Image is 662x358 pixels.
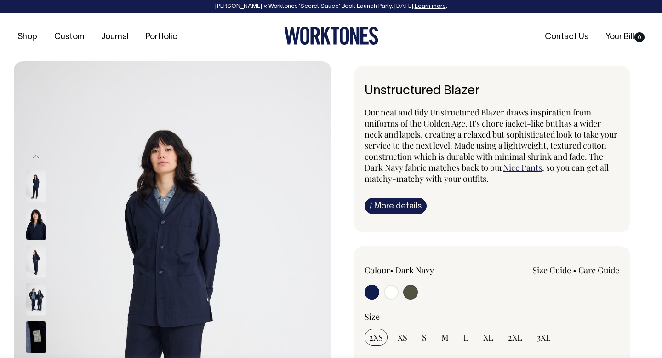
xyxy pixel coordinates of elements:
input: M [437,329,453,346]
span: L [463,332,468,343]
a: Custom [51,29,88,45]
a: Nice Pants [503,162,542,173]
a: Journal [97,29,132,45]
a: iMore details [365,198,427,214]
span: Our neat and tidy Unstructured Blazer draws inspiration from uniforms of the Golden Age. It's cho... [365,107,617,173]
a: Size Guide [532,265,571,276]
input: L [459,329,473,346]
h6: Unstructured Blazer [365,84,619,98]
span: M [441,332,449,343]
span: , so you can get all matchy-matchy with your outfits. [365,162,609,184]
input: 3XL [532,329,555,346]
input: S [417,329,431,346]
a: Learn more [415,4,446,9]
input: 2XS [365,329,388,346]
div: Colour [365,265,467,276]
input: XL [479,329,498,346]
span: XL [483,332,493,343]
span: 3XL [537,332,551,343]
button: Previous [29,147,43,167]
input: 2XL [503,329,527,346]
a: Portfolio [142,29,181,45]
a: Contact Us [541,29,592,45]
label: Dark Navy [395,265,434,276]
img: dark-navy [26,246,46,278]
div: Size [365,311,619,322]
span: XS [398,332,407,343]
span: S [422,332,427,343]
span: 2XS [369,332,383,343]
a: Shop [14,29,41,45]
span: • [390,265,394,276]
a: Your Bill0 [602,29,648,45]
span: i [370,201,372,210]
div: [PERSON_NAME] × Worktones ‘Secret Sauce’ Book Launch Party, [DATE]. . [9,3,653,10]
img: dark-navy [26,170,46,202]
span: 0 [634,32,645,42]
span: 2XL [508,332,522,343]
img: dark-navy [26,283,46,316]
input: XS [393,329,412,346]
img: dark-navy [26,208,46,240]
span: • [573,265,576,276]
img: dark-navy [26,321,46,353]
a: Care Guide [578,265,619,276]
